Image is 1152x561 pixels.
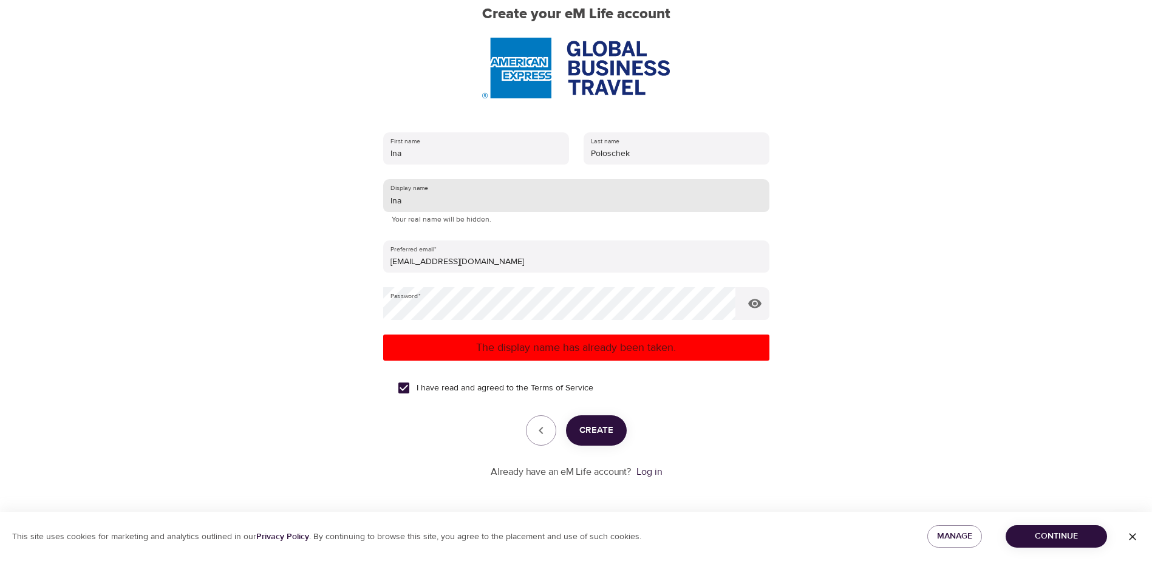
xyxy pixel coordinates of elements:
[1006,525,1107,548] button: Continue
[566,415,627,446] button: Create
[482,38,669,98] img: AmEx%20GBT%20logo.png
[392,214,761,226] p: Your real name will be hidden.
[579,423,613,438] span: Create
[937,529,972,544] span: Manage
[927,525,982,548] button: Manage
[256,531,309,542] a: Privacy Policy
[388,339,765,356] p: The display name has already been taken.
[491,465,632,479] p: Already have an eM Life account?
[417,382,593,395] span: I have read and agreed to the
[364,5,789,23] h2: Create your eM Life account
[1015,529,1097,544] span: Continue
[636,466,662,478] a: Log in
[531,382,593,395] a: Terms of Service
